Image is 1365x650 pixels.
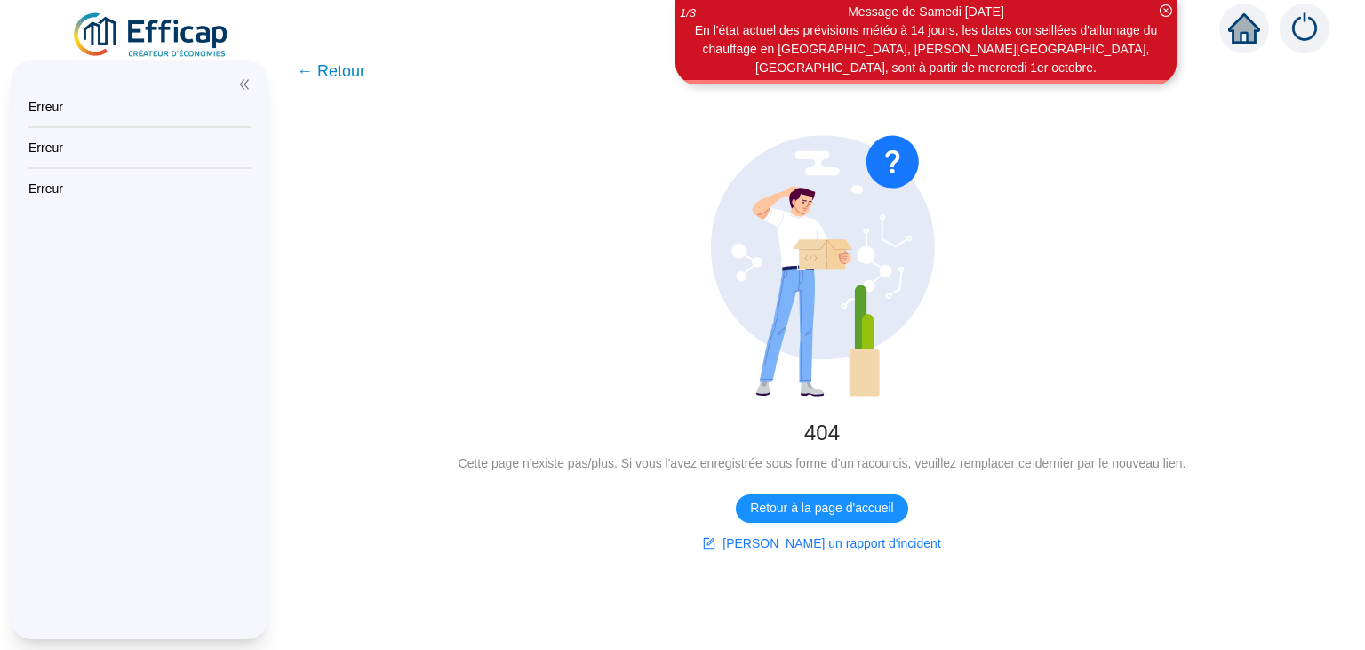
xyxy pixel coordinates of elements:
[1280,4,1329,53] img: alerts
[71,11,232,60] img: efficap energie logo
[678,21,1174,77] div: En l'état actuel des prévisions météo à 14 jours, les dates conseillées d'allumage du chauffage e...
[1160,4,1172,17] span: close-circle
[28,98,251,116] div: Erreur
[722,534,940,553] span: [PERSON_NAME] un rapport d'incident
[689,530,954,558] button: [PERSON_NAME] un rapport d'incident
[28,180,251,197] div: Erreur
[297,59,365,84] span: ← Retour
[1228,12,1260,44] span: home
[750,499,893,518] span: Retour à la page d'accueil
[736,494,907,523] button: Retour à la page d'accueil
[307,419,1337,447] div: 404
[238,78,251,91] span: double-left
[680,6,696,20] i: 1 / 3
[28,139,251,156] div: Erreur
[703,537,715,550] span: form
[307,454,1337,473] div: Cette page n'existe pas/plus. Si vous l'avez enregistrée sous forme d'un racourcis, veuillez remp...
[678,3,1174,21] div: Message de Samedi [DATE]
